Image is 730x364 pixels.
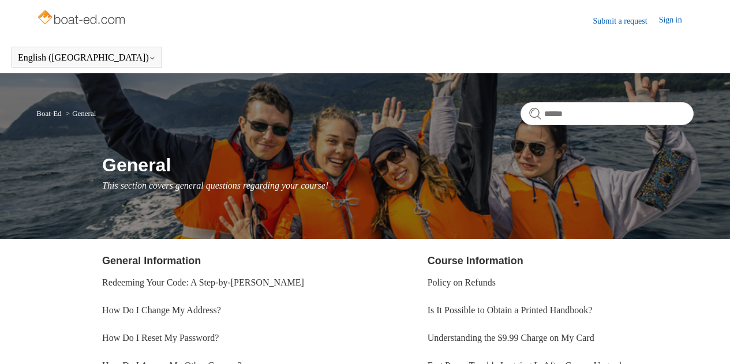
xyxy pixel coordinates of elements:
[102,179,694,193] p: This section covers general questions regarding your course!
[521,102,694,125] input: Search
[63,109,96,118] li: General
[428,277,496,287] a: Policy on Refunds
[36,109,63,118] li: Boat-Ed
[102,277,304,287] a: Redeeming Your Code: A Step-by-[PERSON_NAME]
[102,151,694,179] h1: General
[428,333,594,343] a: Understanding the $9.99 Charge on My Card
[593,15,659,27] a: Submit a request
[36,7,128,30] img: Boat-Ed Help Center home page
[659,14,694,28] a: Sign in
[18,52,156,63] button: English ([GEOGRAPHIC_DATA])
[36,109,61,118] a: Boat-Ed
[428,255,523,267] a: Course Information
[102,305,221,315] a: How Do I Change My Address?
[428,305,593,315] a: Is It Possible to Obtain a Printed Handbook?
[102,255,201,267] a: General Information
[102,333,219,343] a: How Do I Reset My Password?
